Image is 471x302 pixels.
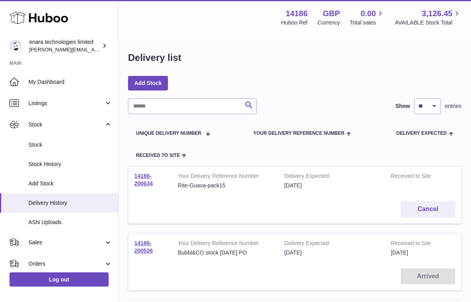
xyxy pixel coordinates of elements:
[318,19,340,26] div: Currency
[284,249,379,257] div: [DATE]
[401,201,455,217] button: Cancel
[136,131,201,136] span: Unique Delivery Number
[28,141,112,149] span: Stock
[28,219,112,226] span: ASN Uploads
[323,8,340,19] strong: GBP
[391,240,439,249] strong: Received to Site
[136,153,180,158] span: Received to Site
[178,249,272,257] div: Bubbl&CO stock [DATE] PO
[128,76,168,90] a: Add Stock
[445,102,462,110] span: entries
[178,240,272,249] strong: Your Delivery Reference Number
[391,172,439,182] strong: Received to Site
[350,8,385,26] a: 0.00 Total sales
[9,40,21,52] img: Dee@enara.co
[29,38,100,53] div: enara technologies limited
[28,180,112,187] span: Add Stock
[286,8,308,19] strong: 14186
[128,51,181,64] h1: Delivery list
[28,160,112,168] span: Stock History
[284,182,379,189] div: [DATE]
[28,260,104,268] span: Orders
[134,240,153,254] a: 14186-200526
[134,173,153,187] a: 14186-200634
[28,239,104,246] span: Sales
[284,172,379,182] strong: Delivery Expected
[253,131,345,136] span: Your Delivery Reference Number
[28,199,112,207] span: Delivery History
[391,249,408,256] span: [DATE]
[350,19,385,26] span: Total sales
[422,8,452,19] span: 3,126.45
[396,102,410,110] label: Show
[178,182,272,189] div: Rite-Guava-pack15
[396,131,447,136] span: Delivery Expected
[28,100,104,107] span: Listings
[178,172,272,182] strong: Your Delivery Reference Number
[28,78,112,86] span: My Dashboard
[395,8,462,26] a: 3,126.45 AVAILABLE Stock Total
[28,121,104,128] span: Stock
[361,8,376,19] span: 0.00
[281,19,308,26] div: Huboo Ref
[395,19,462,26] span: AVAILABLE Stock Total
[29,46,158,53] span: [PERSON_NAME][EMAIL_ADDRESS][DOMAIN_NAME]
[284,240,379,249] strong: Delivery Expected
[9,272,109,287] a: Log out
